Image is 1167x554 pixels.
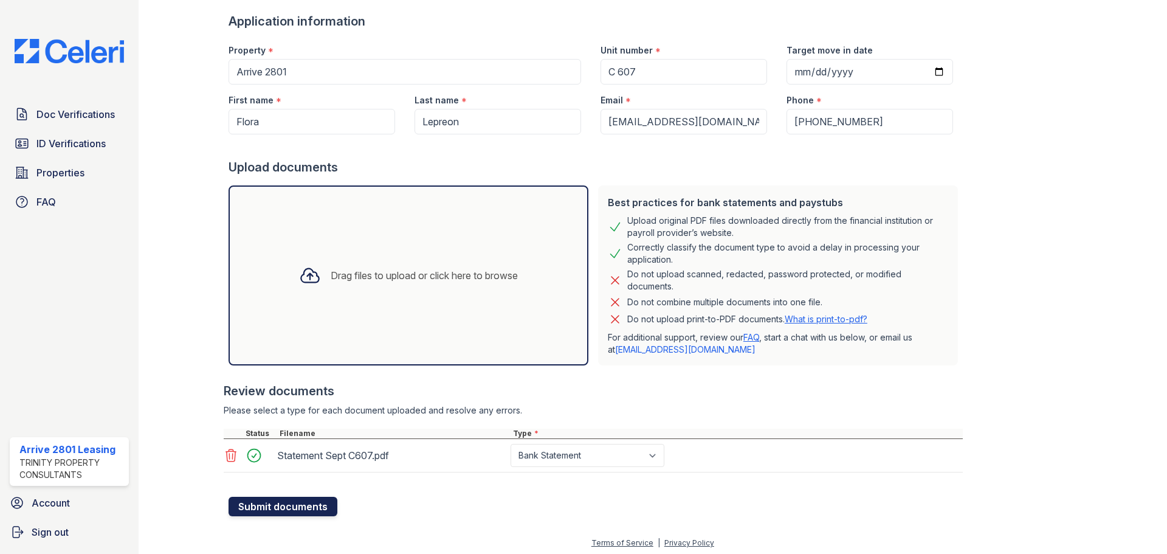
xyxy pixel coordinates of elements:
div: | [658,538,660,547]
div: Arrive 2801 Leasing [19,442,124,457]
label: Email [601,94,623,106]
a: Account [5,491,134,515]
span: Account [32,496,70,510]
label: Property [229,44,266,57]
div: Filename [277,429,511,438]
div: Application information [229,13,963,30]
span: FAQ [36,195,56,209]
div: Best practices for bank statements and paystubs [608,195,948,210]
p: For additional support, review our , start a chat with us below, or email us at [608,331,948,356]
div: Type [511,429,963,438]
span: Doc Verifications [36,107,115,122]
span: Properties [36,165,84,180]
div: Do not combine multiple documents into one file. [627,295,822,310]
div: Upload original PDF files downloaded directly from the financial institution or payroll provider’... [627,215,948,239]
a: Sign out [5,520,134,544]
label: Phone [787,94,814,106]
label: Last name [415,94,459,106]
button: Submit documents [229,497,337,516]
img: CE_Logo_Blue-a8612792a0a2168367f1c8372b55b34899dd931a85d93a1a3d3e32e68fde9ad4.png [5,39,134,63]
div: Trinity Property Consultants [19,457,124,481]
div: Please select a type for each document uploaded and resolve any errors. [224,404,963,417]
label: Target move in date [787,44,873,57]
div: Upload documents [229,159,963,176]
a: What is print-to-pdf? [785,314,867,324]
label: Unit number [601,44,653,57]
a: Terms of Service [591,538,653,547]
a: FAQ [10,190,129,214]
a: Doc Verifications [10,102,129,126]
div: Statement Sept C607.pdf [277,446,506,465]
span: ID Verifications [36,136,106,151]
a: Privacy Policy [664,538,714,547]
label: First name [229,94,274,106]
a: ID Verifications [10,131,129,156]
a: FAQ [743,332,759,342]
div: Do not upload scanned, redacted, password protected, or modified documents. [627,268,948,293]
p: Do not upload print-to-PDF documents. [627,313,867,325]
div: Correctly classify the document type to avoid a delay in processing your application. [627,241,948,266]
div: Status [243,429,277,438]
span: Sign out [32,525,69,539]
a: [EMAIL_ADDRESS][DOMAIN_NAME] [615,344,756,355]
a: Properties [10,161,129,185]
div: Review documents [224,383,963,400]
div: Drag files to upload or click here to browse [331,268,518,283]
